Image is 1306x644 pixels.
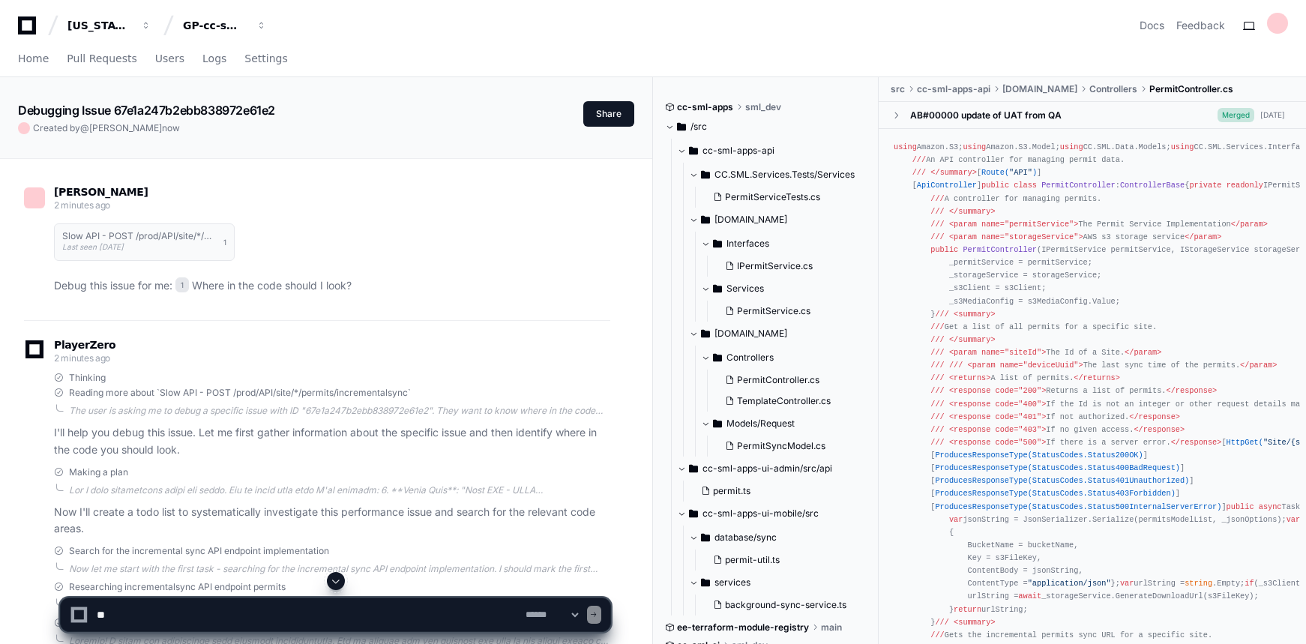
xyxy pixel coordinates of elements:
button: services [689,571,867,595]
span: PermitController [963,245,1037,254]
span: database/sync [714,532,777,544]
button: Feedback [1176,18,1225,33]
span: using [1171,142,1194,151]
span: /// [930,400,944,409]
span: /// [930,412,944,421]
span: PermitServiceTests.cs [725,191,820,203]
span: Users [155,54,184,63]
span: </response> [1129,412,1180,421]
svg: Directory [701,325,710,343]
span: /// [930,232,944,241]
span: /// [930,373,944,382]
p: I'll help you debug this issue. Let me first gather information about the specific issue and then... [54,424,610,459]
span: Controllers [1089,83,1137,95]
span: cc-sml-apps-api [917,83,990,95]
button: [DOMAIN_NAME] [689,208,867,232]
span: /// [930,220,944,229]
span: </returns> [1074,373,1120,382]
span: [DOMAIN_NAME] [714,214,787,226]
span: [PERSON_NAME] [89,122,162,133]
button: PermitService.cs [719,301,858,322]
button: Interfaces [701,232,867,256]
span: Returns a list of permits. [930,386,1217,395]
span: ProducesResponseType(StatusCodes.Status401Unauthorized) [935,476,1189,485]
span: PermitController.cs [737,374,819,386]
span: sml_dev [745,101,781,113]
span: <response code="403"> [949,425,1046,434]
span: 1 [223,236,226,248]
span: using [963,142,986,151]
span: Logs [202,54,226,63]
span: [DOMAIN_NAME] [1002,83,1077,95]
span: The Permit Service Implementation [930,220,1268,229]
button: PermitSyncModel.cs [719,436,858,457]
span: <response code="200"> [949,386,1046,395]
span: ApiController [917,181,977,190]
div: [US_STATE] Pacific [67,18,132,33]
span: /// [949,361,963,370]
span: <param name="permitService"> [949,220,1079,229]
span: Pull Requests [67,54,136,63]
span: PlayerZero [54,340,115,349]
span: </summary> [930,168,977,177]
div: AB#00000 update of UAT from QA [910,109,1062,121]
span: ProducesResponseType(StatusCodes.Status400BadRequest) [935,463,1180,472]
span: If not authorized. [930,412,1180,421]
span: ProducesResponseType(StatusCodes.Status500InternalServerError) [935,502,1221,511]
a: Users [155,42,184,76]
button: GP-cc-sml-apps [177,12,273,39]
span: using [894,142,917,151]
svg: Directory [689,142,698,160]
span: The Id of a Site. [930,348,1161,357]
span: async [1259,502,1282,511]
span: var [949,515,963,524]
span: /// [930,386,944,395]
button: Share [583,101,634,127]
span: Search for the incremental sync API endpoint implementation [69,545,329,557]
span: Get a list of all permits for a specific site. [930,322,1157,331]
span: cc-sml-apps-api [702,145,774,157]
div: Now let me start with the first task - searching for the incremental sync API endpoint implementa... [69,563,610,575]
span: Created by [33,122,180,134]
span: src [891,83,905,95]
span: </response> [1167,386,1218,395]
a: Pull Requests [67,42,136,76]
span: [DOMAIN_NAME] [714,328,787,340]
button: permit-util.ts [707,550,858,571]
span: @ [80,122,89,133]
svg: Directory [689,505,698,523]
span: An API controller for managing permit data. [912,155,1125,164]
span: </param> [1185,232,1221,241]
span: /src [690,121,707,133]
svg: Directory [701,211,710,229]
span: CC.SML.Services.Tests/Services [714,169,855,181]
span: </param> [1125,348,1161,357]
span: Last seen [DATE] [62,242,124,251]
button: Models/Request [701,412,867,436]
button: PermitController.cs [719,370,858,391]
button: database/sync [689,526,867,550]
button: cc-sml-apps-ui-mobile/src [677,502,867,526]
span: The last sync time of the permits. [930,361,1277,370]
svg: Directory [689,460,698,478]
span: var [1287,515,1300,524]
span: If there is a server error. [930,438,1221,447]
span: </response> [1134,425,1185,434]
button: cc-sml-apps-api [677,139,867,163]
span: "API" [1009,168,1032,177]
span: /// [935,310,948,319]
h1: Slow API - POST /prod/API/site/*/permits/incrementalsync [62,232,216,241]
span: AWS s3 storage service [930,232,1221,241]
a: Docs [1140,18,1164,33]
span: /// [930,425,944,434]
span: Interfaces [726,238,769,250]
span: Home [18,54,49,63]
span: Settings [244,54,287,63]
span: public [1227,502,1254,511]
button: [US_STATE] Pacific [61,12,157,39]
button: IPermitService.cs [719,256,858,277]
button: Controllers [701,346,867,370]
span: /// [930,207,944,216]
span: TemplateController.cs [737,395,831,407]
span: permit.ts [713,485,750,497]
